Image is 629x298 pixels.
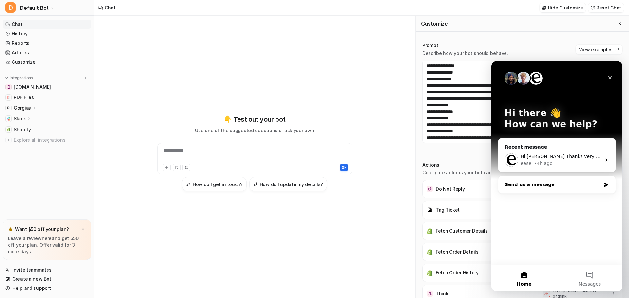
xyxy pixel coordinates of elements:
img: x [81,227,85,232]
span: D [5,2,16,13]
p: Fetch Customer Details [436,228,488,234]
img: Shopify [7,128,10,131]
img: help.years.com [7,85,10,89]
img: Slack [7,117,10,121]
a: Help and support [3,284,91,293]
p: Think [436,290,448,297]
span: Home [25,220,40,225]
img: Fetch Order History icon [427,270,433,276]
p: Slack [14,115,26,122]
p: Configure actions your bot can take. [422,169,505,176]
div: Close [113,10,124,22]
button: How do I get in touch?How do I get in touch? [182,177,247,191]
iframe: Intercom live chat [491,61,622,291]
span: [DOMAIN_NAME] [14,84,51,90]
span: Shopify [14,126,31,133]
p: Describe how your bot should behave. [422,50,508,57]
img: menu_add.svg [83,76,88,80]
a: here [42,236,52,241]
img: How do I get in touch? [186,182,191,187]
p: Leave a review and get $50 off your plan. Offer valid for 3 more days. [8,235,86,255]
p: Want $50 off your plan? [15,226,69,233]
img: Think icon [427,290,433,297]
img: explore all integrations [5,137,12,143]
p: Fetch Order Details [436,249,479,255]
a: ShopifyShopify [3,125,91,134]
p: Hide Customize [548,4,583,11]
button: How do I update my details?How do I update my details? [249,177,327,191]
img: Do Not Reply icon [427,186,433,192]
a: Create a new Bot [3,274,91,284]
a: PDF FilesPDF Files [3,93,91,102]
img: star [8,227,13,232]
div: eesel [29,99,41,106]
h3: How do I get in touch? [193,181,243,188]
img: PDF Files [7,96,10,99]
img: Tag Ticket icon [427,207,433,213]
img: How do I update my details? [253,182,258,187]
a: Customize [3,58,91,67]
img: reset [590,5,595,10]
img: expand menu [4,76,9,80]
button: Hide Customize [540,3,586,12]
a: help.years.com[DOMAIN_NAME] [3,82,91,92]
button: Integrations [3,75,35,81]
span: PDF Files [14,94,34,101]
h3: How do I update my details? [260,181,323,188]
button: View examples [576,45,622,54]
button: Reset Chat [588,3,624,12]
img: customize [542,5,546,10]
span: Hi [PERSON_NAME] Thanks very much for the call [DATE]. I haven’t had the doc through yet - just c... [29,93,484,98]
p: Tag Ticket [436,207,460,213]
a: History [3,29,91,38]
a: Explore all integrations [3,135,91,145]
button: Close flyout [616,20,624,27]
p: Use one of the suggested questions or ask your own [195,127,314,134]
a: Reports [3,39,91,48]
p: 👇 Test out your bot [224,114,285,124]
span: Explore all integrations [14,135,89,145]
div: Send us a message [13,120,109,127]
div: • 4h ago [43,99,61,106]
span: Messages [87,220,110,225]
div: Chat [105,4,116,11]
p: Fetch Order History [436,270,479,276]
h2: Customize [421,20,448,27]
img: Fetch Order Details icon [427,249,433,255]
a: Articles [3,48,91,57]
a: Invite teammates [3,265,91,274]
p: Actions [422,162,505,168]
span: Default Bot [20,3,49,12]
img: Fetch Customer Details icon [427,228,433,234]
p: Prompt [422,42,508,49]
p: Gorgias [14,105,31,111]
p: Integrations [10,75,33,80]
div: Send us a message [7,114,124,132]
button: Messages [66,204,131,230]
img: Gorgias [7,106,10,110]
a: Chat [3,20,91,29]
p: Do Not Reply [436,186,465,192]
